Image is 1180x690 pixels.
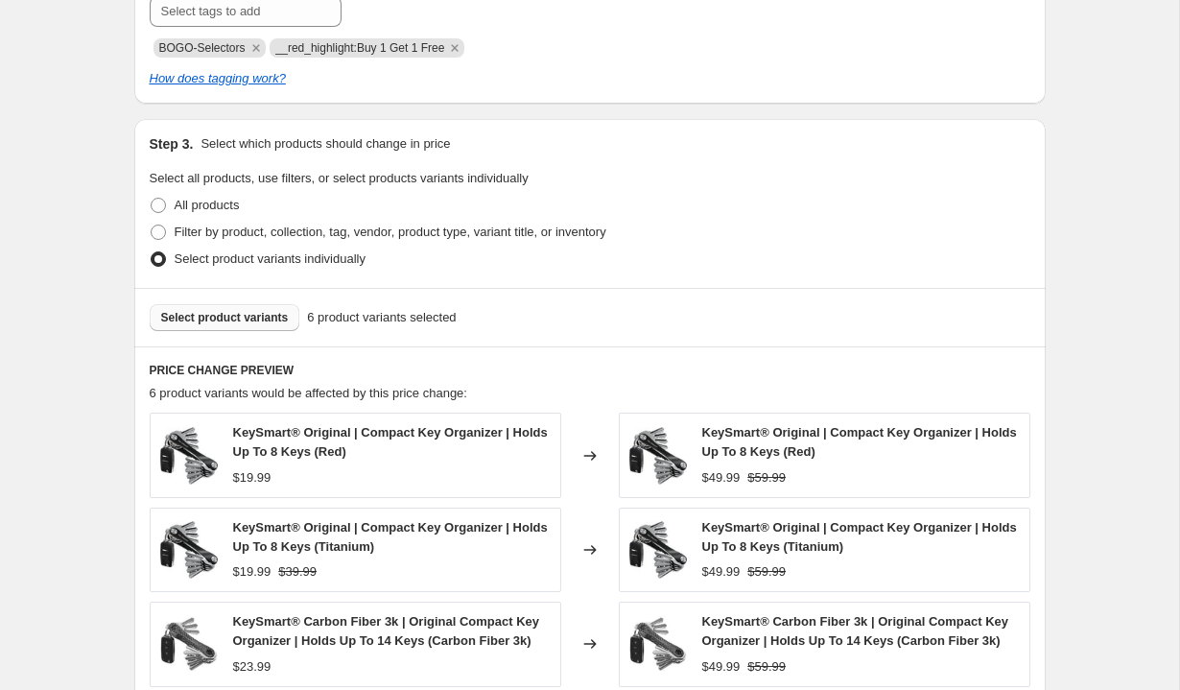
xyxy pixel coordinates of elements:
[275,41,445,55] span: __red_highlight:Buy 1 Get 1 Free
[629,521,687,579] img: 7165i24SGOL._AC_SL1500_80x.jpg
[702,564,741,579] span: $49.99
[175,225,606,239] span: Filter by product, collection, tag, vendor, product type, variant title, or inventory
[233,425,548,459] span: KeySmart® Original | Compact Key Organizer | Holds Up To 8 Keys (Red)
[161,310,289,325] span: Select product variants
[150,171,529,185] span: Select all products, use filters, or select products variants individually
[248,39,265,57] button: Remove BOGO-Selectors
[233,614,540,648] span: KeySmart® Carbon Fiber 3k | Original Compact Key Organizer | Holds Up To 14 Keys (Carbon Fiber 3k)
[233,564,271,579] span: $19.99
[747,470,786,485] span: $59.99
[702,470,741,485] span: $49.99
[150,134,194,154] h2: Step 3.
[747,659,786,674] span: $59.99
[159,41,246,55] span: BOGO-Selectors
[160,521,218,579] img: 7165i24SGOL._AC_SL1500_80x.jpg
[175,198,240,212] span: All products
[160,615,218,673] img: v2_keysmart_original_listing_01_80x.jpg
[175,251,366,266] span: Select product variants individually
[307,308,456,327] span: 6 product variants selected
[278,564,317,579] span: $39.99
[233,659,271,674] span: $23.99
[150,363,1030,378] h6: PRICE CHANGE PREVIEW
[702,520,1017,554] span: KeySmart® Original | Compact Key Organizer | Holds Up To 8 Keys (Titanium)
[446,39,463,57] button: Remove __red_highlight:Buy 1 Get 1 Free
[629,615,687,673] img: v2_keysmart_original_listing_01_80x.jpg
[160,427,218,485] img: 7165i24SGOL._AC_SL1500_80x.jpg
[150,71,286,85] a: How does tagging work?
[150,386,467,400] span: 6 product variants would be affected by this price change:
[233,520,548,554] span: KeySmart® Original | Compact Key Organizer | Holds Up To 8 Keys (Titanium)
[629,427,687,485] img: 7165i24SGOL._AC_SL1500_80x.jpg
[747,564,786,579] span: $59.99
[702,659,741,674] span: $49.99
[702,425,1017,459] span: KeySmart® Original | Compact Key Organizer | Holds Up To 8 Keys (Red)
[233,470,271,485] span: $19.99
[150,304,300,331] button: Select product variants
[201,134,450,154] p: Select which products should change in price
[702,614,1009,648] span: KeySmart® Carbon Fiber 3k | Original Compact Key Organizer | Holds Up To 14 Keys (Carbon Fiber 3k)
